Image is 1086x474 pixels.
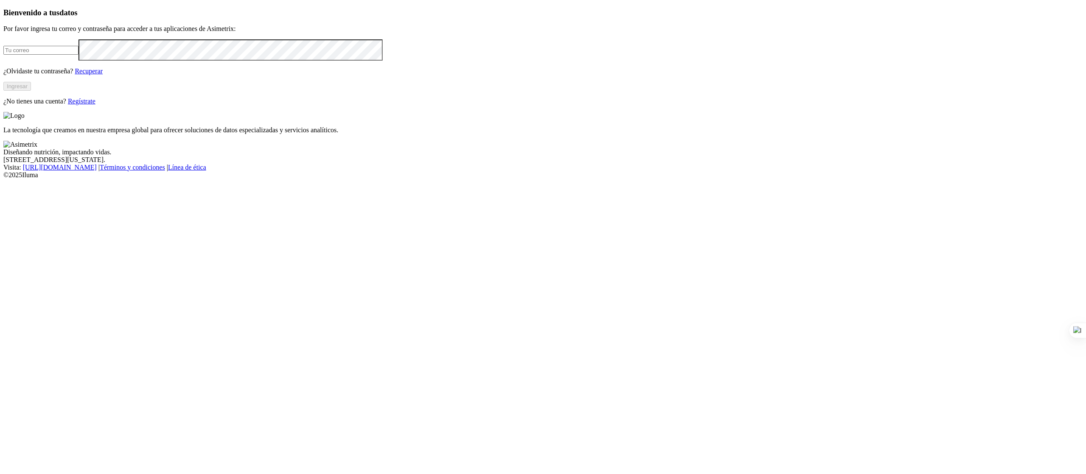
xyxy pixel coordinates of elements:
[3,171,1083,179] div: © 2025 Iluma
[3,67,1083,75] p: ¿Olvidaste tu contraseña?
[3,148,1083,156] div: Diseñando nutrición, impactando vidas.
[3,156,1083,164] div: [STREET_ADDRESS][US_STATE].
[3,164,1083,171] div: Visita : | |
[68,98,95,105] a: Regístrate
[3,98,1083,105] p: ¿No tienes una cuenta?
[3,82,31,91] button: Ingresar
[75,67,103,75] a: Recuperar
[3,112,25,120] img: Logo
[3,126,1083,134] p: La tecnología que creamos en nuestra empresa global para ofrecer soluciones de datos especializad...
[100,164,165,171] a: Términos y condiciones
[3,8,1083,17] h3: Bienvenido a tus
[3,46,78,55] input: Tu correo
[23,164,97,171] a: [URL][DOMAIN_NAME]
[168,164,206,171] a: Línea de ética
[3,141,37,148] img: Asimetrix
[59,8,78,17] span: datos
[3,25,1083,33] p: Por favor ingresa tu correo y contraseña para acceder a tus aplicaciones de Asimetrix:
